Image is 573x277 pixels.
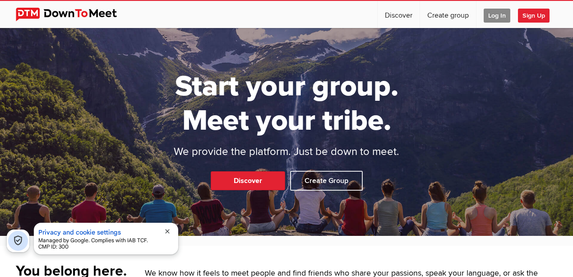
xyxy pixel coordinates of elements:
[211,171,285,190] a: Discover
[16,8,131,21] img: DownToMeet
[476,1,518,28] a: Log In
[518,9,550,23] span: Sign Up
[378,1,420,28] a: Discover
[518,1,557,28] a: Sign Up
[140,69,433,139] h1: Start your group. Meet your tribe.
[420,1,476,28] a: Create group
[484,9,510,23] span: Log In
[290,171,363,191] a: Create Group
